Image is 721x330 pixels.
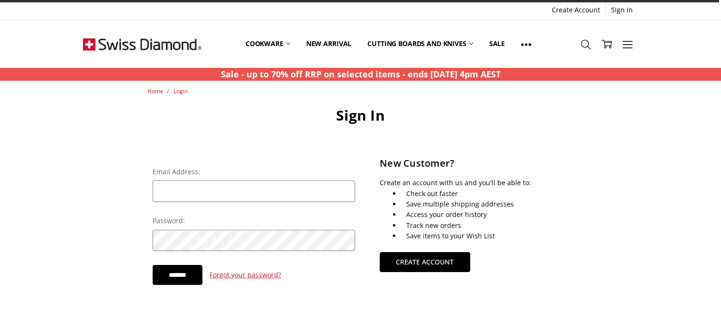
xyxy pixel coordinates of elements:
strong: Sale - up to 70% off RRP on selected items - ends [DATE] 4pm AEST [221,68,501,80]
a: Cookware [237,23,298,65]
li: Save items to your Wish List [401,231,555,241]
label: Email Address: [153,167,356,177]
li: Track new orders [401,220,555,231]
h2: New Customer? [380,156,555,171]
a: New arrival [298,23,359,65]
a: Cutting boards and knives [359,23,481,65]
li: Check out faster [401,189,555,199]
li: Save multiple shipping addresses [401,199,555,209]
button: Create Account [380,252,470,272]
p: Create an account with us and you'll be able to: [380,178,555,188]
a: Forgot your password? [210,270,281,280]
a: Sale [481,23,513,65]
h1: Sign In [147,106,574,124]
li: Access your order history [401,209,555,220]
a: Home [147,87,164,95]
a: Sign In [606,3,638,17]
a: Create Account [547,3,605,17]
a: Create Account [380,260,470,269]
a: Login [173,87,188,95]
label: Password: [153,216,356,226]
a: Show All [513,23,539,66]
img: Free Shipping On Every Order [83,20,201,68]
